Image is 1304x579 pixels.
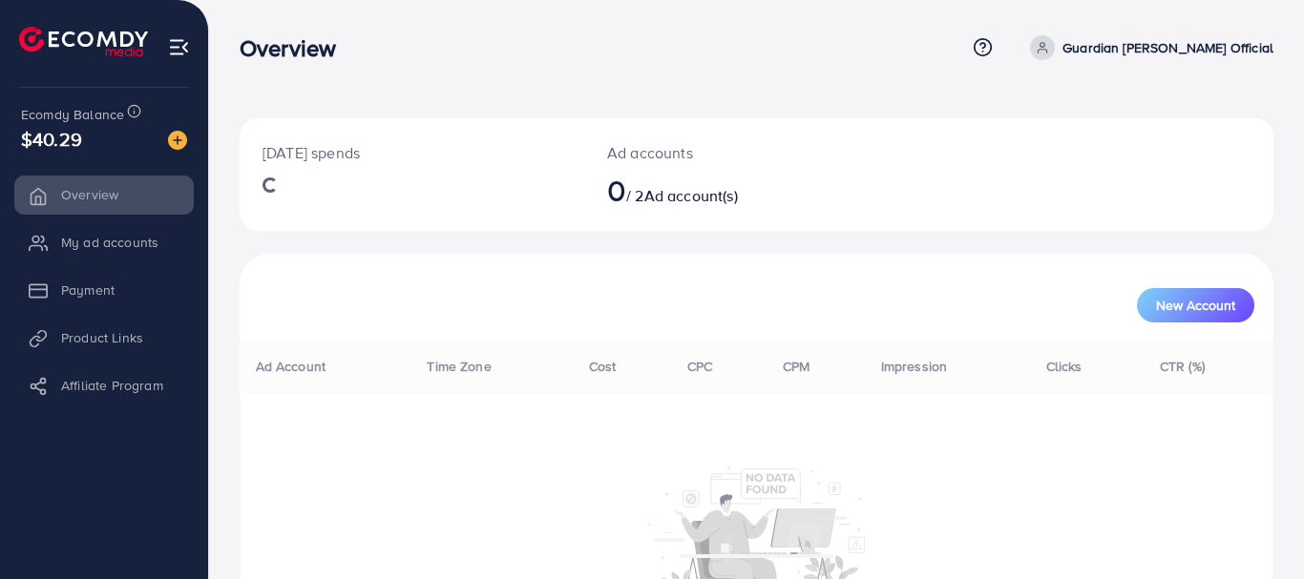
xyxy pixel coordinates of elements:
h3: Overview [240,34,351,62]
span: Ad account(s) [644,185,738,206]
span: $40.29 [21,125,82,153]
h2: / 2 [607,172,820,208]
span: New Account [1156,299,1235,312]
p: Guardian [PERSON_NAME] Official [1062,36,1273,59]
p: Ad accounts [607,141,820,164]
button: New Account [1137,288,1254,322]
span: Ecomdy Balance [21,105,124,124]
span: 0 [607,168,626,212]
a: Guardian [PERSON_NAME] Official [1022,35,1273,60]
p: [DATE] spends [263,141,561,164]
img: menu [168,36,190,58]
img: logo [19,27,148,56]
img: image [168,131,187,150]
